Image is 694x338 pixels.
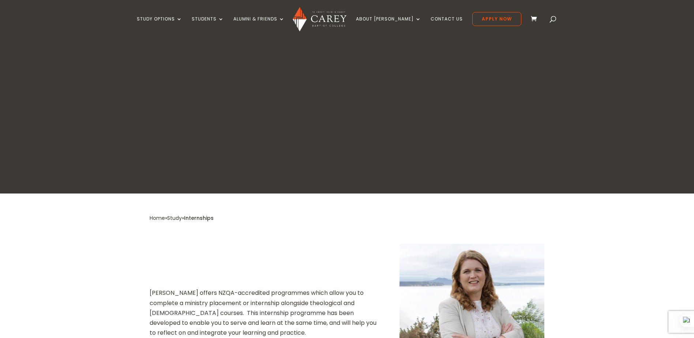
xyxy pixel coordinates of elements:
a: Contact Us [431,16,463,34]
a: Alumni & Friends [233,16,285,34]
a: Home [150,214,165,222]
a: Apply Now [472,12,521,26]
a: Students [192,16,224,34]
span: [PERSON_NAME] offers NZQA-accredited programmes which allow you to complete a ministry placement ... [150,289,376,337]
a: About [PERSON_NAME] [356,16,421,34]
a: Study [167,214,182,222]
span: » » [150,214,214,222]
a: Study Options [137,16,182,34]
span: Internships [184,214,214,222]
img: Carey Baptist College [293,7,346,31]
